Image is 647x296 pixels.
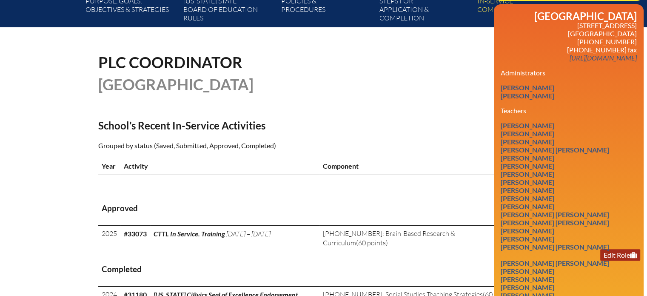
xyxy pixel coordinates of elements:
a: [PERSON_NAME] [PERSON_NAME] [497,257,613,269]
a: [PERSON_NAME] [497,160,558,172]
h2: [GEOGRAPHIC_DATA] [501,11,637,21]
a: [PERSON_NAME] [497,82,558,93]
a: [PERSON_NAME] [497,225,558,236]
a: [PERSON_NAME] [497,193,558,204]
a: [PERSON_NAME] [497,184,558,196]
td: 2025 [98,226,120,253]
a: [PERSON_NAME] [497,201,558,212]
a: [PERSON_NAME] [497,152,558,164]
a: [PERSON_NAME] [497,265,558,277]
a: [PERSON_NAME] [PERSON_NAME] [497,209,613,220]
a: [PERSON_NAME] [497,176,558,188]
a: [PERSON_NAME] [497,136,558,147]
a: [PERSON_NAME] [497,128,558,139]
span: PLC Coordinator [98,53,242,72]
h3: Teachers [501,106,637,115]
a: [PERSON_NAME] [497,168,558,180]
span: [GEOGRAPHIC_DATA] [98,75,254,94]
p: [STREET_ADDRESS] [GEOGRAPHIC_DATA] [PHONE_NUMBER] [PHONE_NUMBER] fax [501,21,637,62]
a: [PERSON_NAME] [497,273,558,285]
td: (60 points) [319,226,497,253]
h3: Administrators [501,69,637,77]
b: #33073 [124,230,147,238]
th: Year [98,158,120,174]
a: [PERSON_NAME] [497,282,558,293]
span: [DATE] – [DATE] [226,230,271,238]
h3: Completed [102,264,546,275]
a: [PERSON_NAME] [497,120,558,131]
th: Component [319,158,497,174]
a: Edit Role [600,249,640,261]
a: [PERSON_NAME] [497,90,558,101]
h3: Approved [102,203,546,214]
a: [PERSON_NAME] [PERSON_NAME] [497,144,613,155]
a: [PERSON_NAME] [PERSON_NAME] [497,217,613,228]
a: [URL][DOMAIN_NAME] [566,52,640,63]
p: Grouped by status (Saved, Submitted, Approved, Completed) [98,140,398,151]
span: CTTL In Service. Training [154,230,225,238]
span: [PHONE_NUMBER]: Brain-Based Research & Curriculum [323,229,455,247]
a: [PERSON_NAME] [497,233,558,244]
a: [PERSON_NAME] [PERSON_NAME] [497,241,613,253]
h2: School’s Recent In-Service Activities [98,119,398,132]
th: Activity [120,158,319,174]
